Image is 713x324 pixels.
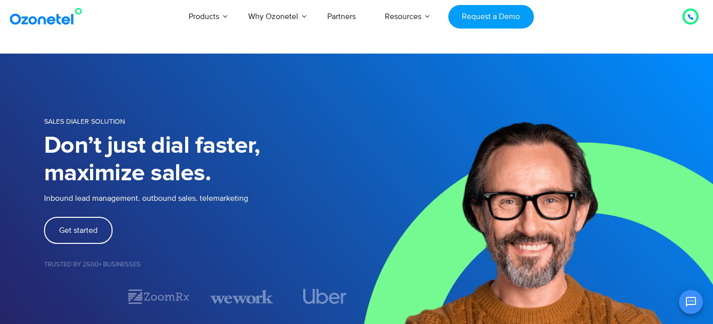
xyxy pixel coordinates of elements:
h5: Trusted by 2500+ Businesses [44,261,357,268]
div: 1 / 7 [44,290,107,302]
img: wework [210,288,273,305]
div: 3 / 7 [210,288,273,305]
div: 4 / 7 [293,289,356,304]
div: Image Carousel [44,288,357,305]
img: zoomrx [127,288,190,305]
p: Inbound lead management. outbound sales. telemarketing [44,192,357,204]
a: Request a Demo [448,5,534,29]
img: uber [303,289,347,304]
span: SALES DIALER SOLUTION [44,117,125,126]
button: Open chat [679,290,703,314]
a: Get started [44,217,113,244]
h1: Don’t just dial faster, maximize sales. [44,132,357,187]
div: 2 / 7 [127,288,190,305]
span: Get started [59,226,98,234]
